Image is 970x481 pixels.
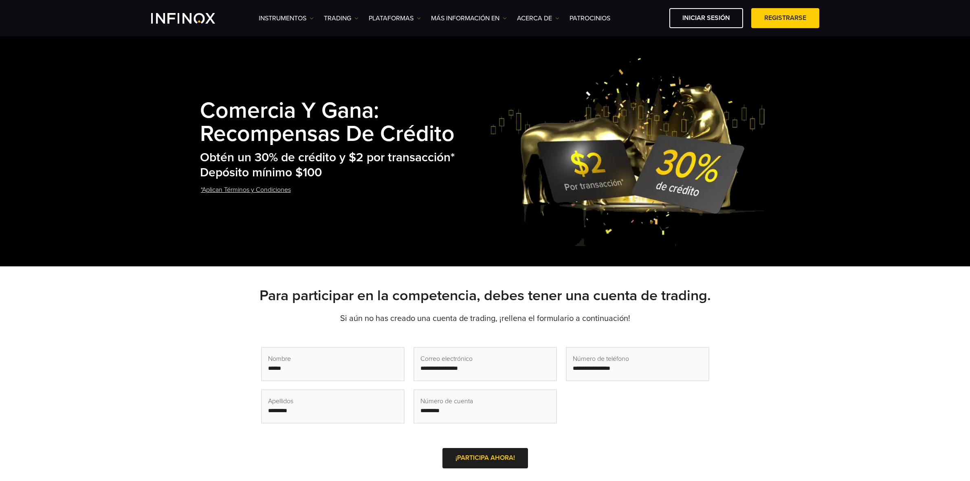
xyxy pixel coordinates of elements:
[669,8,743,28] a: Iniciar sesión
[260,287,711,304] strong: Para participar en la competencia, debes tener una cuenta de trading.
[200,313,770,324] p: Si aún no has creado una cuenta de trading, ¡rellena el formulario a continuación!
[573,354,629,364] span: Número de teléfono
[151,13,234,24] a: INFINOX Logo
[259,13,314,23] a: Instrumentos
[200,150,490,180] h2: Obtén un 30% de crédito y $2 por transacción* Depósito mínimo $100
[200,180,292,200] a: *Aplican Términos y Condiciones
[420,354,473,364] span: Correo electrónico
[420,396,473,406] span: Número de cuenta
[431,13,507,23] a: Más información en
[200,97,455,148] strong: Comercia y Gana: Recompensas de Crédito
[570,13,610,23] a: Patrocinios
[369,13,421,23] a: PLATAFORMAS
[268,354,291,364] span: Nombre
[751,8,819,28] a: Registrarse
[442,448,528,468] a: ¡PARTICIPA AHORA!
[324,13,359,23] a: TRADING
[268,396,293,406] span: Apellidos
[517,13,559,23] a: ACERCA DE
